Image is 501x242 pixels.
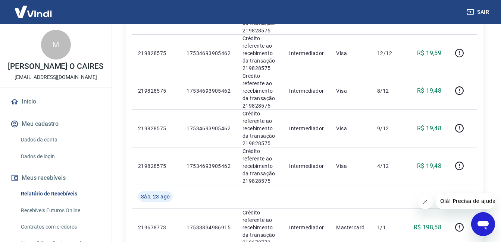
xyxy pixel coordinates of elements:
p: 219828575 [138,125,175,132]
p: 8/12 [377,87,399,95]
a: Início [9,93,103,110]
button: Sair [465,5,492,19]
p: Crédito referente ao recebimento da transação 219828575 [242,35,277,72]
p: [PERSON_NAME] O CAIRES [8,63,104,70]
a: Recebíveis Futuros Online [18,203,103,218]
p: R$ 19,59 [417,49,441,58]
p: Visa [336,50,365,57]
p: R$ 19,48 [417,86,441,95]
p: Crédito referente ao recebimento da transação 219828575 [242,147,277,185]
p: 17533834986915 [187,224,231,231]
img: Vindi [9,0,57,23]
p: Visa [336,125,365,132]
a: Contratos com credores [18,219,103,235]
p: Crédito referente ao recebimento da transação 219828575 [242,110,277,147]
p: 17534693905462 [187,50,231,57]
p: Intermediador [289,162,324,170]
p: Intermediador [289,125,324,132]
p: Visa [336,162,365,170]
a: Relatório de Recebíveis [18,186,103,201]
p: 17534693905462 [187,162,231,170]
p: Crédito referente ao recebimento da transação 219828575 [242,72,277,109]
p: R$ 198,58 [414,223,442,232]
p: 219828575 [138,162,175,170]
span: Olá! Precisa de ajuda? [4,5,63,11]
p: Intermediador [289,50,324,57]
p: 219828575 [138,50,175,57]
p: [EMAIL_ADDRESS][DOMAIN_NAME] [15,73,97,81]
div: M [41,30,71,60]
a: Dados de login [18,149,103,164]
iframe: Mensagem da empresa [436,193,495,209]
p: Intermediador [289,224,324,231]
p: 4/12 [377,162,399,170]
p: 9/12 [377,125,399,132]
p: R$ 19,48 [417,162,441,171]
button: Meu cadastro [9,116,103,132]
iframe: Fechar mensagem [418,194,433,209]
p: Mastercard [336,224,365,231]
p: Intermediador [289,87,324,95]
p: 12/12 [377,50,399,57]
button: Meus recebíveis [9,170,103,186]
p: 17534693905462 [187,87,231,95]
p: 17534693905462 [187,125,231,132]
a: Dados da conta [18,132,103,147]
p: Visa [336,87,365,95]
p: 1/1 [377,224,399,231]
p: R$ 19,48 [417,124,441,133]
span: Sáb, 23 ago [141,193,170,200]
p: 219678773 [138,224,175,231]
p: 219828575 [138,87,175,95]
iframe: Botão para abrir a janela de mensagens [471,212,495,236]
